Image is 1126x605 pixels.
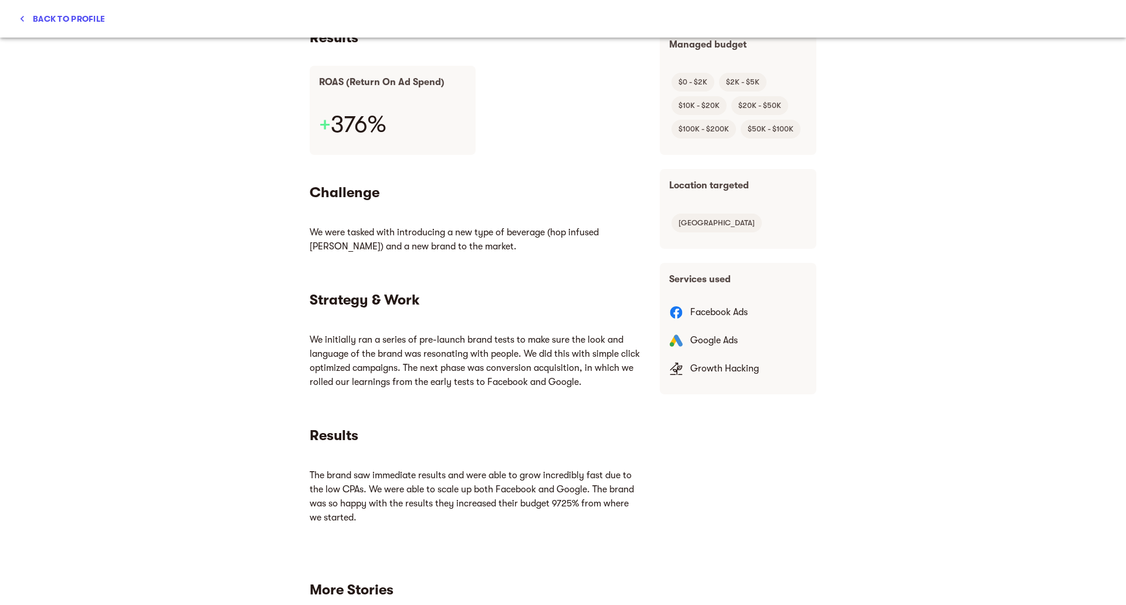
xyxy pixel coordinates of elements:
[310,221,641,258] iframe: mayple-rich-text-viewer
[671,99,727,113] span: $10K - $20K
[310,426,641,445] h5: Results
[319,111,331,138] span: +
[671,216,762,230] span: [GEOGRAPHIC_DATA]
[319,108,386,141] h3: 376%
[310,290,641,309] h5: Strategy & Work
[669,38,807,52] p: Managed budget
[310,464,641,529] iframe: mayple-rich-text-viewer
[719,75,767,89] span: $2K - $5K
[310,580,816,599] h5: More Stories
[741,122,801,136] span: $50K - $100K
[319,75,466,89] p: ROAS (Return On Ad Spend)
[669,178,807,192] p: Location targeted
[310,183,641,202] h5: Challenge
[671,75,714,89] span: $0 - $2K
[671,122,736,136] span: $100K - $200K
[14,8,110,29] button: Back to profile
[690,361,807,376] p: Growth Hacking
[310,28,641,47] h5: Results
[310,328,641,394] iframe: mayple-rich-text-viewer
[19,12,105,26] span: Back to profile
[1067,549,1126,605] iframe: Chat Widget
[690,333,807,347] p: Google Ads
[669,272,807,286] p: Services used
[690,305,807,319] p: Facebook Ads
[731,99,788,113] span: $20K - $50K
